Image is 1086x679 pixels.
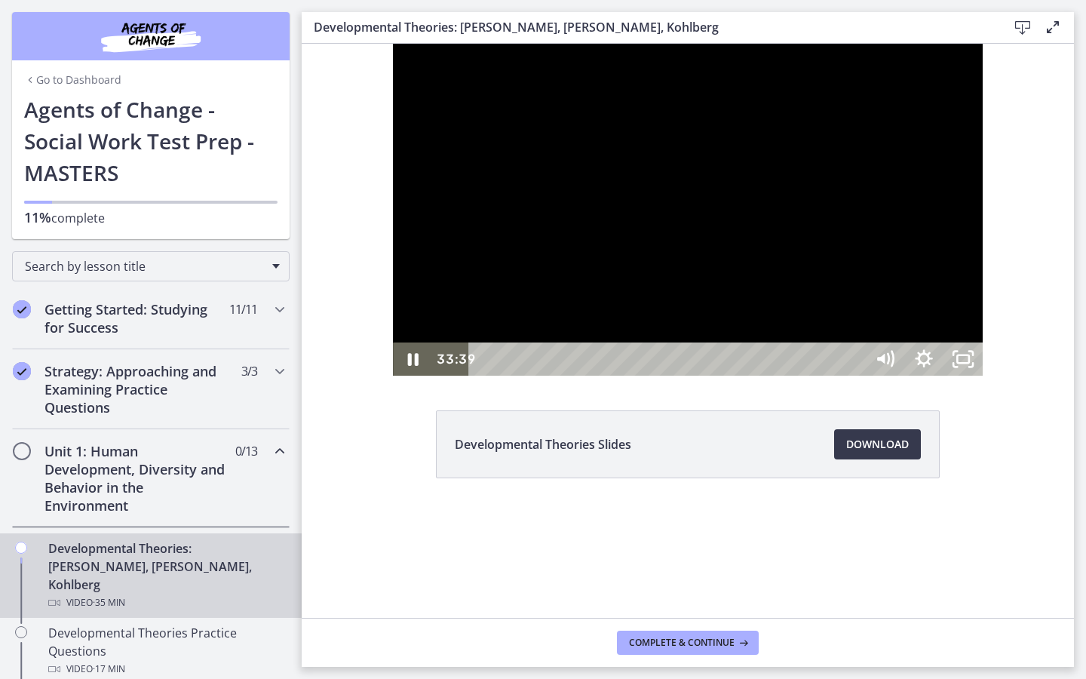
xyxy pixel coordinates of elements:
[48,624,284,678] div: Developmental Theories Practice Questions
[846,435,909,453] span: Download
[241,362,257,380] span: 3 / 3
[48,539,284,612] div: Developmental Theories: [PERSON_NAME], [PERSON_NAME], Kohlberg
[13,362,31,380] i: Completed
[603,299,642,332] button: Show settings menu
[12,251,290,281] div: Search by lesson title
[24,94,278,189] h1: Agents of Change - Social Work Test Prep - MASTERS
[44,300,229,336] h2: Getting Started: Studying for Success
[44,362,229,416] h2: Strategy: Approaching and Examining Practice Questions
[60,18,241,54] img: Agents of Change
[235,442,257,460] span: 0 / 13
[617,631,759,655] button: Complete & continue
[834,429,921,459] a: Download
[24,72,121,88] a: Go to Dashboard
[44,442,229,515] h2: Unit 1: Human Development, Diversity and Behavior in the Environment
[629,637,735,649] span: Complete & continue
[24,208,51,226] span: 11%
[642,299,681,332] button: Unfullscreen
[302,44,1074,376] iframe: Video Lesson
[229,300,257,318] span: 11 / 11
[24,208,278,227] p: complete
[48,594,284,612] div: Video
[563,299,603,332] button: Mute
[25,258,265,275] span: Search by lesson title
[314,18,983,36] h3: Developmental Theories: [PERSON_NAME], [PERSON_NAME], Kohlberg
[48,660,284,678] div: Video
[93,660,125,678] span: · 17 min
[93,594,125,612] span: · 35 min
[455,435,631,453] span: Developmental Theories Slides
[13,300,31,318] i: Completed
